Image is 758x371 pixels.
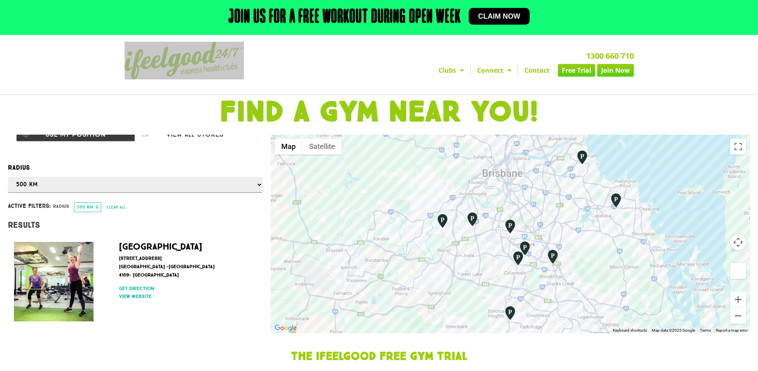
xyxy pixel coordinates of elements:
[273,323,299,333] img: Google
[306,64,634,77] nav: Menu
[4,98,754,127] h1: FIND A GYM NEAR YOU!
[107,205,126,210] span: Clear all
[204,351,554,362] h1: The IfeelGood Free Gym Trial
[119,241,202,252] a: [GEOGRAPHIC_DATA]
[558,64,595,77] a: Free Trial
[8,220,263,230] h4: Results
[119,285,253,292] a: Get direction
[730,234,746,250] button: Map camera controls
[613,328,647,333] button: Keyboard shortcuts
[730,308,746,324] button: Zoom out
[119,293,253,300] a: View website
[8,162,263,173] label: Radius
[275,139,302,155] button: Show street map
[518,241,532,256] div: Runcorn
[730,263,746,279] button: Drag Pegman onto the map to open Street View
[436,213,449,228] div: Middle Park
[119,254,253,279] p: [STREET_ADDRESS] [GEOGRAPHIC_DATA] -[GEOGRAPHIC_DATA] 4109- [GEOGRAPHIC_DATA]
[730,292,746,307] button: Zoom in
[546,249,559,264] div: Underwood
[575,150,589,165] div: Wynnum
[273,323,299,333] a: Click to see this area on Google Maps
[432,64,470,77] a: Clubs
[597,64,634,77] a: Join Now
[302,139,342,155] button: Show satellite imagery
[471,64,518,77] a: Connect
[586,50,634,61] a: 1300 660 710
[53,203,69,210] span: Radius
[478,13,520,20] span: Claim now
[652,328,695,332] span: Map data ©2025 Google
[8,202,51,210] span: Active filters:
[503,219,517,234] div: Coopers Plains
[511,251,525,266] div: Calamvale
[716,328,748,332] a: Report a map error
[466,212,479,227] div: Oxley
[469,8,530,25] a: Claim now
[228,8,461,27] h2: Join us for a free workout during open week
[77,204,94,210] span: 500 km
[518,64,556,77] a: Contact
[609,193,623,208] div: Alexandra Hills
[503,305,517,321] div: Park Ridge
[700,328,711,332] a: Terms (opens in new tab)
[730,139,746,155] button: Toggle fullscreen view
